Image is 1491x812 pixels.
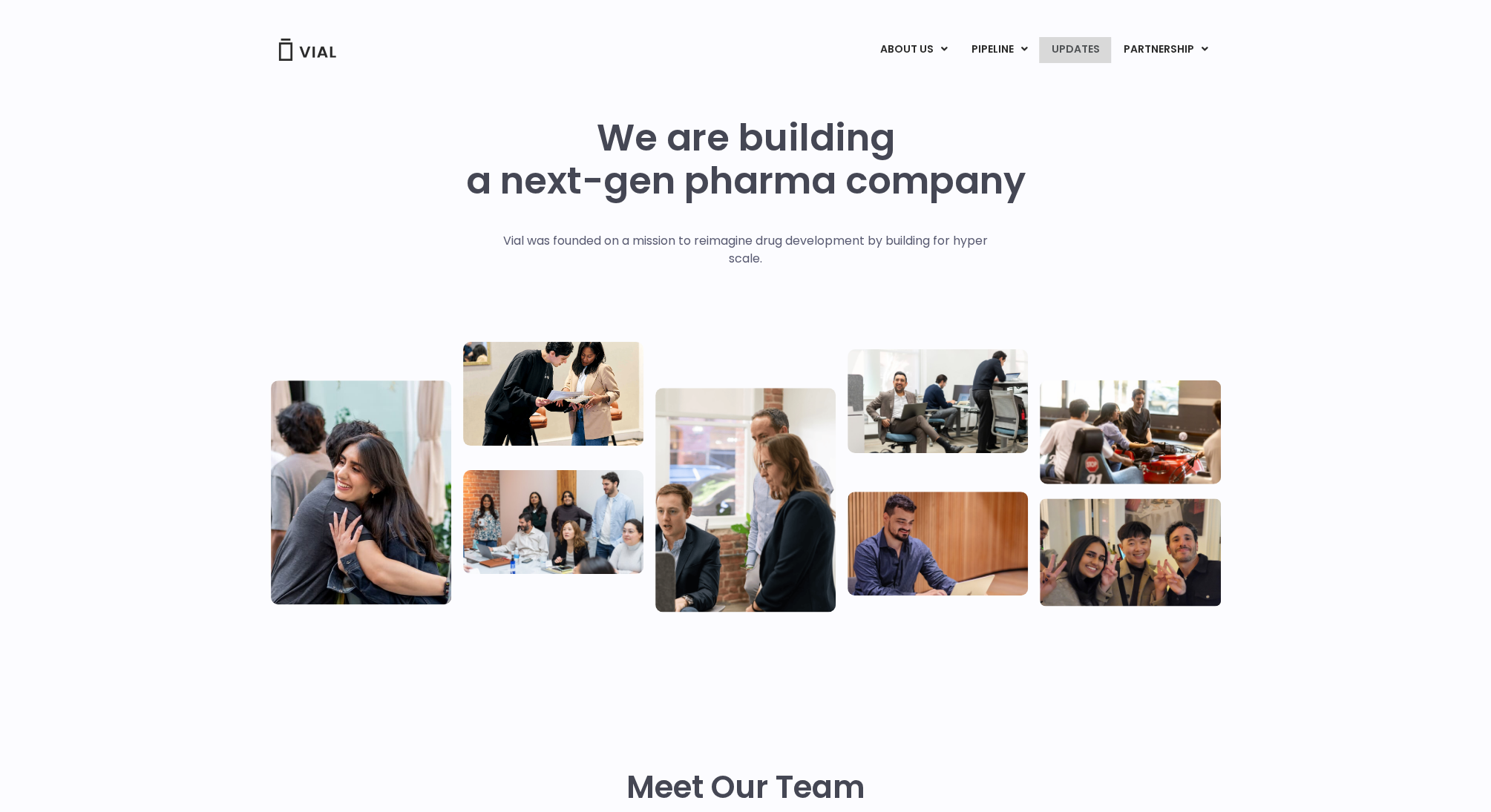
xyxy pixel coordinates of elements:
[463,469,643,573] img: Eight people standing and sitting in an office
[271,380,451,604] img: Vial Life
[848,492,1028,595] img: Man working at a computer
[1040,498,1220,606] img: Group of 3 people smiling holding up the peace sign
[959,37,1038,62] a: PIPELINEMenu Toggle
[1040,380,1220,483] img: Group of people playing whirlyball
[868,37,958,62] a: ABOUT USMenu Toggle
[848,349,1028,452] img: Three people working in an office
[278,39,337,61] img: Vial Logo
[466,116,1026,202] h1: We are building a next-gen pharma company
[626,770,865,805] h2: Meet Our Team
[655,388,836,612] img: Group of three people standing around a computer looking at the screen
[463,342,643,446] img: Two people looking at a paper talking.
[488,232,1003,268] p: Vial was founded on a mission to reimagine drug development by building for hyper scale.
[1111,37,1219,62] a: PARTNERSHIPMenu Toggle
[1039,37,1110,62] a: UPDATES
